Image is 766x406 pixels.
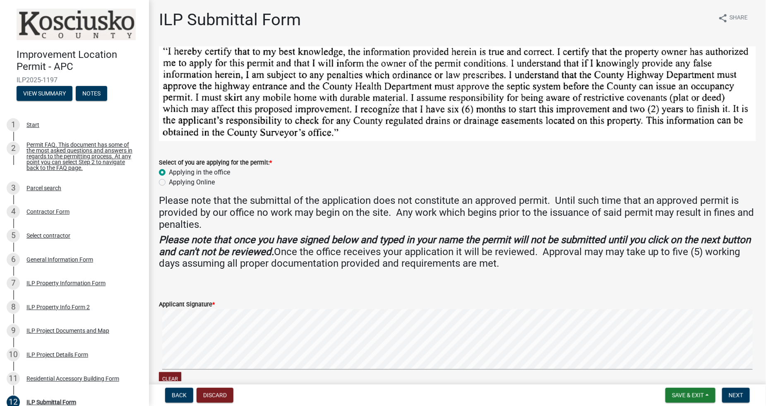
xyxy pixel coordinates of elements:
[26,142,136,171] div: Permit FAQ. This document has some of the most asked questions and answers in regards to the perm...
[159,46,756,141] img: ILP_Certification_Statement_28b1ac9d-b4e3-4867-b647-4d3cc7147dbf.png
[172,392,187,399] span: Back
[17,76,132,84] span: ILP2025-1197
[165,388,193,403] button: Back
[7,118,20,131] div: 1
[722,388,750,403] button: Next
[718,13,728,23] i: share
[26,280,106,286] div: ILP Property Information Form
[17,91,72,97] wm-modal-confirm: Summary
[711,10,754,26] button: shareShare
[159,10,301,30] h1: ILP Submittal Form
[17,9,136,40] img: Kosciusko County, Indiana
[169,167,230,177] label: Applying in the office
[159,302,215,308] label: Applicant Signature
[7,253,20,266] div: 6
[26,257,93,263] div: General Information Form
[26,233,70,239] div: Select contractor
[672,392,704,399] span: Save & Exit
[7,205,20,218] div: 4
[26,376,119,382] div: Residential Accessory Building Form
[7,301,20,314] div: 8
[26,185,61,191] div: Parcel search
[76,86,107,101] button: Notes
[26,399,76,405] div: ILP Submittal Form
[26,328,109,334] div: ILP Project Documents and Map
[197,388,233,403] button: Discard
[7,372,20,385] div: 11
[7,324,20,337] div: 9
[7,277,20,290] div: 7
[26,304,90,310] div: ILP Property Info Form 2
[7,229,20,242] div: 5
[159,234,756,270] h4: Once the office receives your application it will be reviewed. Approval may may take up to five (...
[17,49,142,73] h4: Improvement Location Permit - APC
[169,177,215,187] label: Applying Online
[159,234,751,258] strong: Please note that once you have signed below and typed in your name the permit will not be submitt...
[159,160,272,166] label: Select of you are applying for the permit:
[17,86,72,101] button: View Summary
[730,13,748,23] span: Share
[159,372,181,386] button: Clear
[26,352,88,358] div: ILP Project Details Form
[729,392,743,399] span: Next
[26,209,70,215] div: Contractor Form
[7,142,20,155] div: 2
[159,195,756,230] h4: Please note that the submittal of the application does not constitute an approved permit. Until s...
[76,91,107,97] wm-modal-confirm: Notes
[26,122,39,128] div: Start
[665,388,716,403] button: Save & Exit
[7,348,20,361] div: 10
[7,182,20,195] div: 3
